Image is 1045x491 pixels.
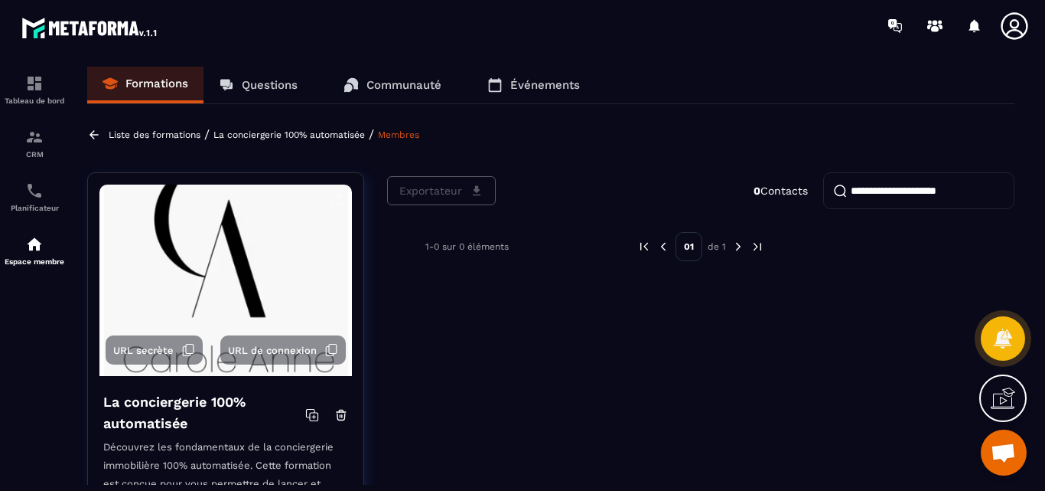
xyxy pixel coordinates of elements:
[99,185,352,376] img: background
[125,77,188,90] p: Formations
[4,257,65,266] p: Espace membre
[228,345,317,356] span: URL de connexion
[25,182,44,200] img: scheduler
[4,204,65,212] p: Planificateur
[731,240,745,254] img: next
[113,345,174,356] span: URL secrète
[676,232,702,261] p: 01
[106,336,203,365] button: URL secrète
[378,129,419,140] a: Membres
[4,63,65,116] a: formationformationTableau de bord
[708,241,726,253] p: de 1
[366,78,441,92] p: Communauté
[21,14,159,41] img: logo
[103,391,305,434] h4: La conciergerie 100% automatisée
[510,78,580,92] p: Événements
[328,67,457,103] a: Communauté
[25,74,44,93] img: formation
[369,127,374,142] span: /
[25,128,44,146] img: formation
[4,170,65,224] a: schedulerschedulerPlanificateur
[754,185,760,197] strong: 0
[472,67,595,103] a: Événements
[4,224,65,277] a: automationsautomationsEspace membre
[637,240,651,254] img: prev
[754,185,808,197] p: Contacts
[656,240,670,254] img: prev
[4,150,65,159] p: CRM
[4,116,65,170] a: formationformationCRM
[213,129,365,140] a: La conciergerie 100% automatisée
[109,129,200,140] a: Liste des formations
[425,241,509,252] p: 1-0 sur 0 éléments
[750,240,764,254] img: next
[87,67,203,103] a: Formations
[4,97,65,105] p: Tableau de bord
[242,78,298,92] p: Questions
[220,336,346,365] button: URL de connexion
[203,67,313,103] a: Questions
[25,235,44,254] img: automations
[204,127,210,142] span: /
[981,430,1027,476] a: Ouvrir le chat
